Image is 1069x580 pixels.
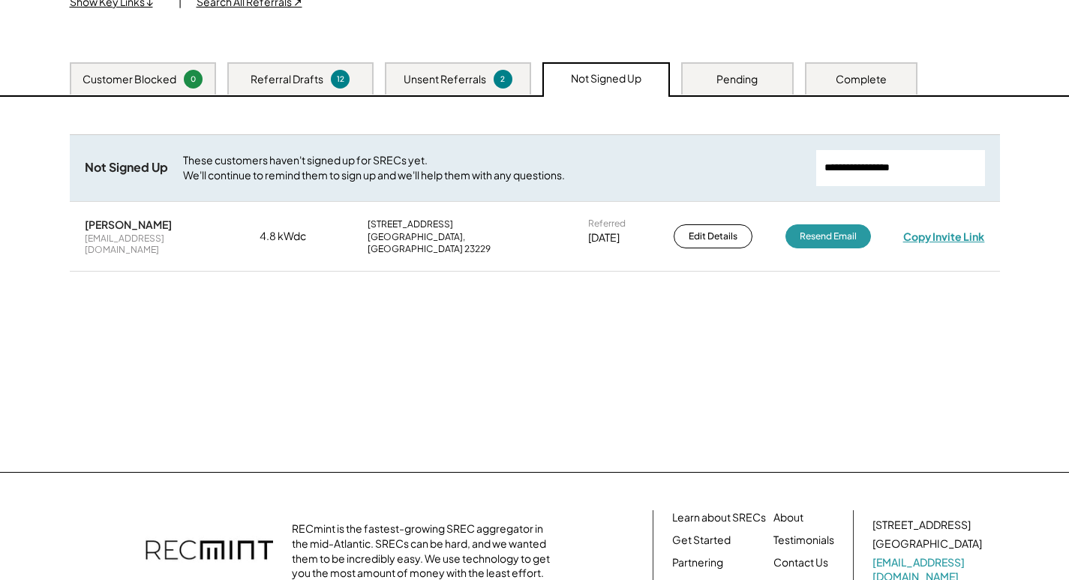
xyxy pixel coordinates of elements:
[368,231,555,254] div: [GEOGRAPHIC_DATA], [GEOGRAPHIC_DATA] 23229
[588,218,626,230] div: Referred
[785,224,871,248] button: Resend Email
[672,510,766,525] a: Learn about SRECs
[183,153,801,182] div: These customers haven't signed up for SRECs yet. We'll continue to remind them to sign up and we'...
[85,233,227,256] div: [EMAIL_ADDRESS][DOMAIN_NAME]
[773,510,803,525] a: About
[872,518,971,533] div: [STREET_ADDRESS]
[836,72,887,87] div: Complete
[260,229,335,244] div: 4.8 kWdc
[251,72,323,87] div: Referral Drafts
[85,160,168,176] div: Not Signed Up
[773,533,834,548] a: Testimonials
[588,230,620,245] div: [DATE]
[404,72,486,87] div: Unsent Referrals
[716,72,758,87] div: Pending
[333,74,347,85] div: 12
[672,555,723,570] a: Partnering
[186,74,200,85] div: 0
[571,71,641,86] div: Not Signed Up
[292,521,558,580] div: RECmint is the fastest-growing SREC aggregator in the mid-Atlantic. SRECs can be hard, and we wan...
[672,533,731,548] a: Get Started
[368,218,453,230] div: [STREET_ADDRESS]
[674,224,752,248] button: Edit Details
[85,218,172,231] div: [PERSON_NAME]
[903,230,985,243] div: Copy Invite Link
[872,536,982,551] div: [GEOGRAPHIC_DATA]
[496,74,510,85] div: 2
[773,555,828,570] a: Contact Us
[146,525,273,578] img: recmint-logotype%403x.png
[83,72,176,87] div: Customer Blocked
